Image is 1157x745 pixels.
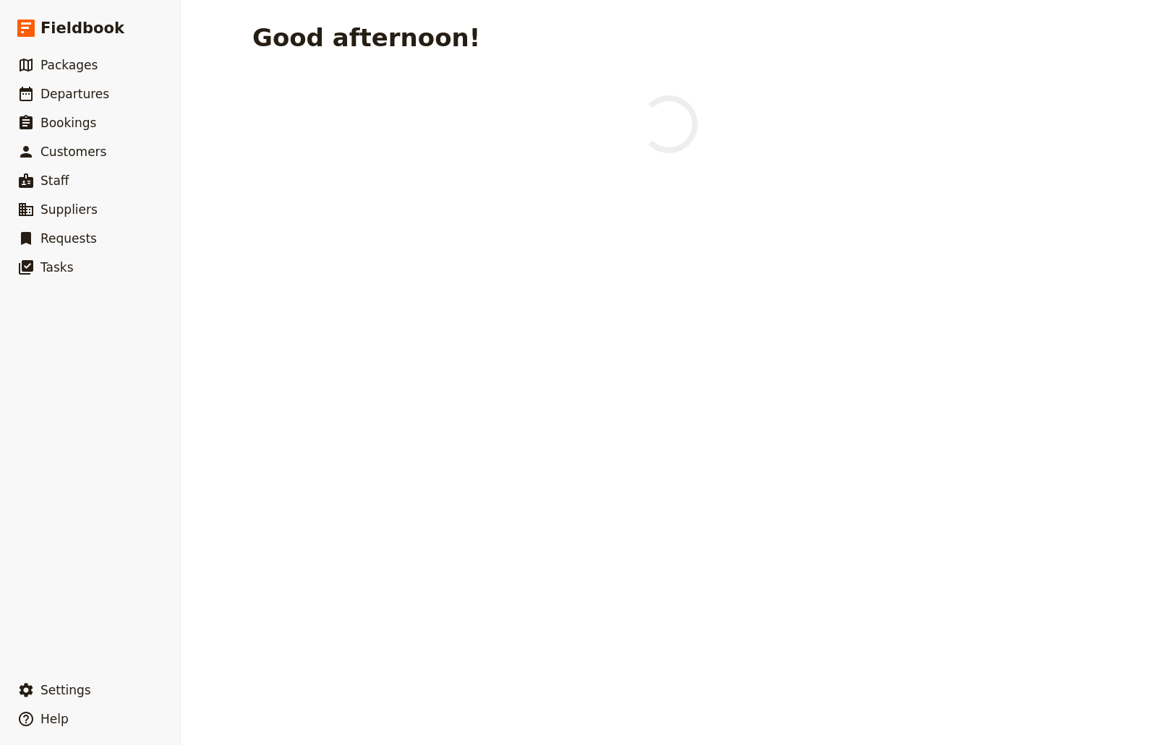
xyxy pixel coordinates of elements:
[40,173,69,188] span: Staff
[40,683,91,697] span: Settings
[40,58,98,72] span: Packages
[40,116,96,130] span: Bookings
[40,260,74,275] span: Tasks
[40,712,69,726] span: Help
[40,231,97,246] span: Requests
[252,23,480,52] h1: Good afternoon!
[40,17,124,39] span: Fieldbook
[40,202,98,217] span: Suppliers
[40,145,106,159] span: Customers
[40,87,109,101] span: Departures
